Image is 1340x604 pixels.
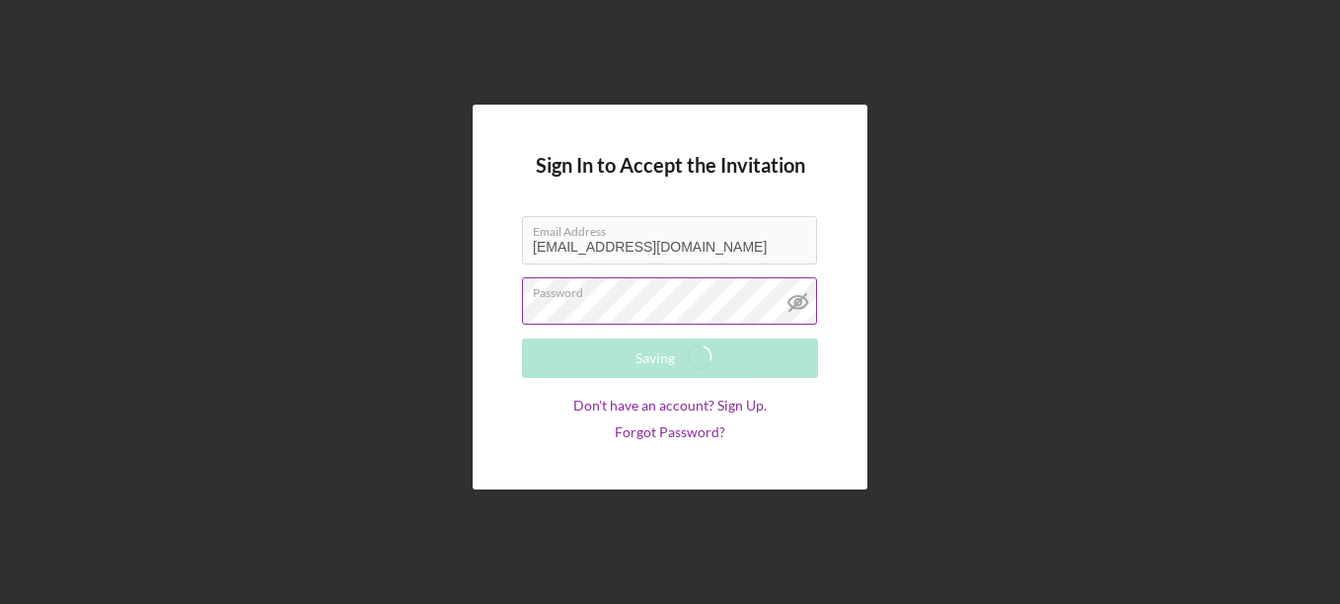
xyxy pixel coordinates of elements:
label: Password [533,278,817,300]
a: Don't have an account? Sign Up. [573,398,767,414]
div: Saving [635,339,675,378]
a: Forgot Password? [615,424,725,440]
button: Saving [522,339,818,378]
h4: Sign In to Accept the Invitation [536,154,805,177]
label: Email Address [533,217,817,239]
